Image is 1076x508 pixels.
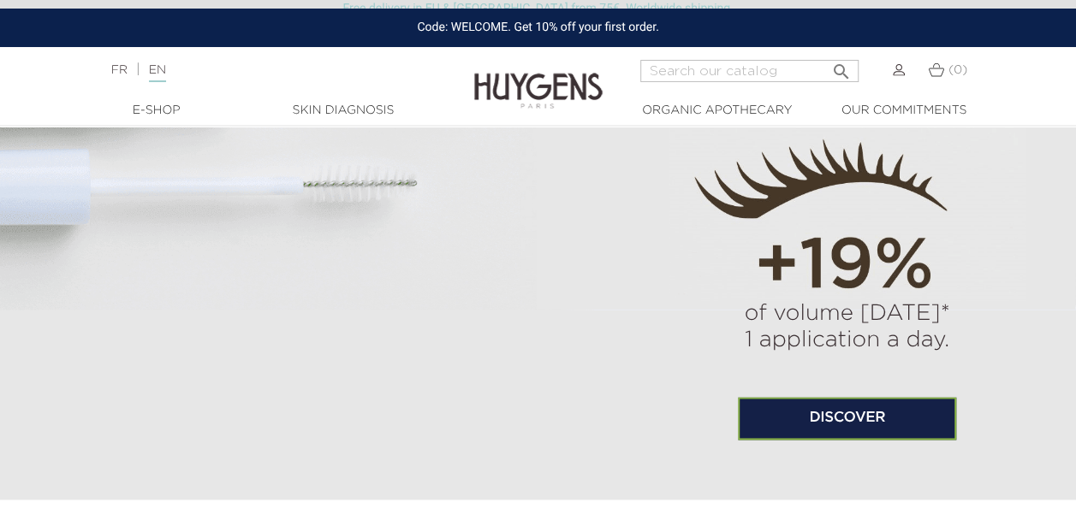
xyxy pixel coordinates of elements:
a: Organic Apothecary [632,102,803,120]
button:  [826,55,857,78]
a: Skin Diagnosis [258,102,429,120]
a: FR [111,64,128,76]
a: Our commitments [818,102,990,120]
div: | [103,60,436,80]
a: E-Shop [71,102,242,120]
input: Search [640,60,859,82]
a: EN [149,64,166,82]
span: (0) [948,64,967,76]
p: of volume [DATE]* 1 application a day. [669,301,1026,354]
i:  [831,56,852,77]
img: Huygens [474,45,603,111]
a: Discover [738,397,956,440]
